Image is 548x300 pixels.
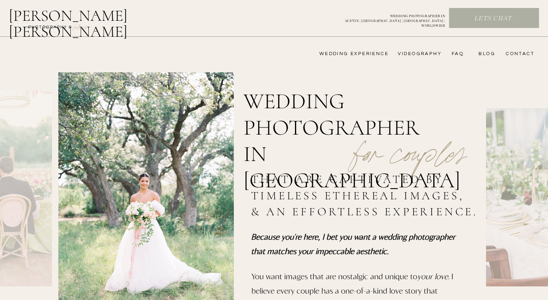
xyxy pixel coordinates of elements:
[332,14,445,23] a: WEDDING PHOTOGRAPHER INAUSTIN | [GEOGRAPHIC_DATA] | [GEOGRAPHIC_DATA] | WORLDWIDE
[395,51,442,57] a: videography
[24,24,76,34] a: photography &
[308,51,389,57] a: wedding experience
[251,171,482,222] h2: that are captivated by timeless ethereal images, & an effortless experience.
[251,232,455,256] i: Because you're here, I bet you want a wedding photographer that matches your impeccable aesthetic.
[332,14,445,23] p: WEDDING PHOTOGRAPHER IN AUSTIN | [GEOGRAPHIC_DATA] | [GEOGRAPHIC_DATA] | WORLDWIDE
[9,8,169,27] a: [PERSON_NAME] [PERSON_NAME]
[66,22,95,31] a: FILMs
[243,88,446,148] h1: wedding photographer in [GEOGRAPHIC_DATA]
[448,51,464,57] a: FAQ
[334,114,486,165] p: for couples
[417,271,448,281] i: your love
[449,14,537,23] a: Lets chat
[476,51,495,57] a: bLog
[503,51,534,57] a: CONTACT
